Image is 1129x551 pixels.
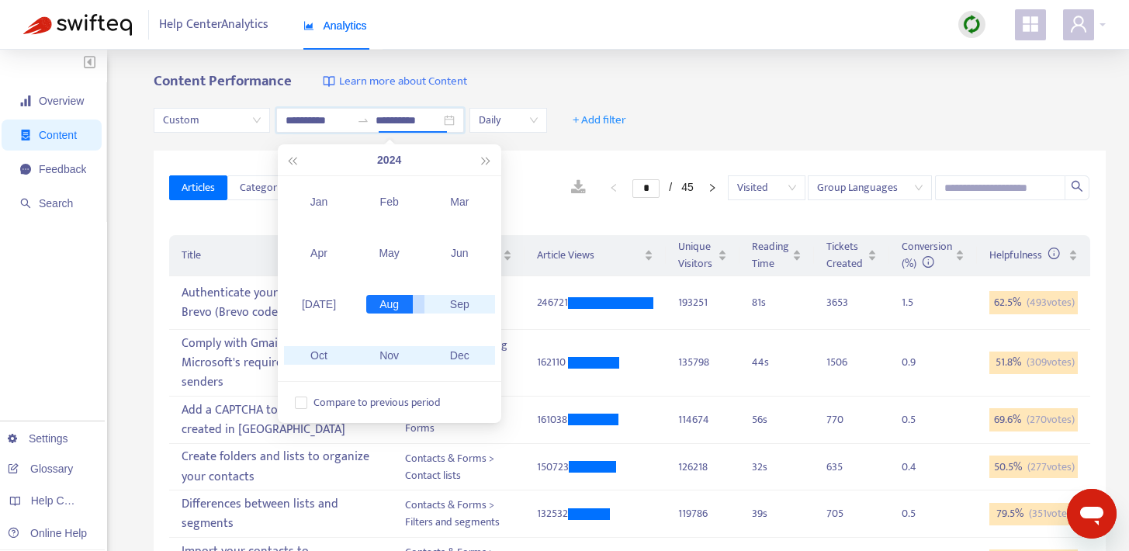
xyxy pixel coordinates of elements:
[752,459,802,476] div: 32 s
[1027,459,1075,476] span: ( 277 votes)
[20,95,31,106] span: signal
[366,244,413,262] div: May
[182,280,379,325] div: Authenticate your domain with Brevo (Brevo code, DKIM, DMARC)
[339,73,467,91] span: Learn more about Content
[752,294,802,311] div: 81 s
[537,354,568,371] div: 162110
[393,490,525,538] td: Contacts & Forms > Filters and segments
[601,178,626,197] li: Previous Page
[678,505,727,522] div: 119786
[708,183,717,192] span: right
[182,247,367,264] span: Title
[307,394,447,411] span: Compare to previous period
[1027,354,1075,371] span: ( 309 votes)
[393,444,525,491] td: Contacts & Forms > Contact lists
[537,505,568,522] div: 132532
[436,346,483,365] div: Dec
[323,73,467,91] a: Learn more about Content
[962,15,982,34] img: sync.dc5367851b00ba804db3.png
[296,346,342,365] div: Oct
[537,411,568,428] div: 161038
[479,109,538,132] span: Daily
[700,178,725,197] li: Next Page
[678,354,727,371] div: 135798
[8,432,68,445] a: Settings
[752,238,789,272] span: Reading Time
[525,235,666,276] th: Article Views
[377,144,401,175] button: 2024
[436,192,483,211] div: Mar
[436,244,483,262] div: Jun
[284,176,355,227] td: 2024-01
[284,279,355,330] td: 2024-07
[366,192,413,211] div: Feb
[989,408,1078,431] div: 69.6 %
[1071,180,1083,192] span: search
[989,352,1078,375] div: 51.8 %
[303,20,314,31] span: area-chart
[39,163,86,175] span: Feedback
[826,354,857,371] div: 1506
[169,235,392,276] th: Title
[609,183,618,192] span: left
[182,331,379,395] div: Comply with Gmail, Yahoo, and Microsoft's requirements for email senders
[814,235,889,276] th: Tickets Created
[8,463,73,475] a: Glossary
[354,227,424,279] td: 2024-05
[826,505,857,522] div: 705
[902,459,933,476] div: 0.4
[424,279,495,330] td: 2024-09
[737,176,796,199] span: Visited
[227,175,302,200] button: Categories
[240,179,289,196] span: Categories
[163,109,261,132] span: Custom
[678,294,727,311] div: 193251
[20,130,31,140] span: container
[424,330,495,381] td: 2024-12
[1027,411,1075,428] span: ( 270 votes)
[989,503,1078,526] div: 79.5 %
[303,19,367,32] span: Analytics
[700,178,725,197] button: right
[20,198,31,209] span: search
[169,175,227,200] button: Articles
[424,176,495,227] td: 2024-03
[357,114,369,126] span: swap-right
[424,227,495,279] td: 2024-06
[752,411,802,428] div: 56 s
[902,294,933,311] div: 1.5
[182,491,379,536] div: Differences between lists and segments
[678,411,727,428] div: 114674
[902,505,933,522] div: 0.5
[39,129,77,141] span: Content
[826,411,857,428] div: 770
[989,246,1060,264] span: Helpfulness
[632,178,693,197] li: 1/45
[284,330,355,381] td: 2024-10
[436,295,483,314] div: Sep
[989,456,1078,479] div: 50.5 %
[902,411,933,428] div: 0.5
[182,445,379,490] div: Create folders and lists to organize your contacts
[573,111,626,130] span: + Add filter
[1029,505,1075,522] span: ( 351 votes)
[20,164,31,175] span: message
[159,10,268,40] span: Help Center Analytics
[826,459,857,476] div: 635
[296,192,342,211] div: Jan
[752,354,802,371] div: 44 s
[31,494,95,507] span: Help Centers
[357,114,369,126] span: to
[8,527,87,539] a: Online Help
[537,294,568,311] div: 246721
[296,295,342,314] div: [DATE]
[182,397,379,442] div: Add a CAPTCHA to a sign-up form created in [GEOGRAPHIC_DATA]
[537,459,569,476] div: 150723
[678,238,715,272] span: Unique Visitors
[354,330,424,381] td: 2024-11
[561,108,638,133] button: + Add filter
[1069,15,1088,33] span: user
[902,237,952,272] span: Conversion (%)
[23,14,132,36] img: Swifteq
[39,197,73,210] span: Search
